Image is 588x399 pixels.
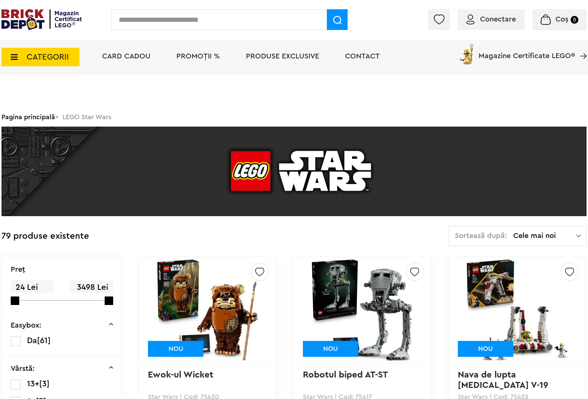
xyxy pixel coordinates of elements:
[11,280,54,295] span: 24 Lei
[102,53,151,60] a: Card Cadou
[70,280,113,295] span: 3498 Lei
[458,341,513,357] div: NOU
[246,53,319,60] a: Produse exclusive
[148,370,213,379] a: Ewok-ul Wicket
[11,322,41,329] p: Easybox:
[39,380,50,388] span: [3]
[571,16,578,24] small: 0
[455,232,507,239] span: Sortează după:
[1,226,89,247] div: 79 produse existente
[303,341,358,357] div: NOU
[480,16,516,23] span: Conectare
[310,258,414,362] img: Robotul biped AT-ST
[345,53,380,60] a: Contact
[27,380,39,388] span: 13+
[148,341,203,357] div: NOU
[575,43,587,50] a: Magazine Certificate LEGO®
[479,43,575,60] span: Magazine Certificate LEGO®
[1,114,55,120] a: Pagina principală
[156,258,259,362] img: Ewok-ul Wicket
[37,336,51,345] span: [61]
[555,16,568,23] span: Coș
[27,53,69,61] span: CATEGORII
[513,232,576,239] span: Cele mai noi
[176,53,220,60] a: PROMOȚII %
[465,258,569,362] img: Nava de lupta stelara V-19 Torrent
[11,266,25,273] p: Preţ
[466,16,516,23] a: Conectare
[303,370,388,379] a: Robotul biped AT-ST
[1,127,587,216] img: LEGO Star Wars
[1,107,587,127] div: > LEGO Star Wars
[27,336,37,345] span: Da
[11,365,35,372] p: Vârstă:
